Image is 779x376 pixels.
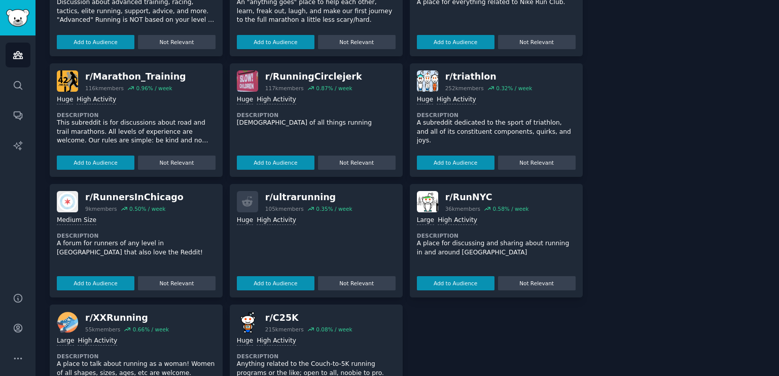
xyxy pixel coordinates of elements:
div: 0.58 % / week [492,205,528,212]
div: 0.32 % / week [496,85,532,92]
div: 0.08 % / week [316,326,352,333]
div: 0.66 % / week [133,326,169,333]
p: A place for discussing and sharing about running in and around [GEOGRAPHIC_DATA] [417,239,576,257]
button: Add to Audience [237,276,314,290]
button: Add to Audience [57,35,134,49]
div: r/ RunnersInChicago [85,191,184,204]
div: High Activity [438,216,477,225]
button: Add to Audience [417,156,494,170]
div: High Activity [78,336,117,346]
button: Not Relevant [318,276,396,290]
div: 215k members [265,326,304,333]
div: Huge [417,95,433,105]
div: 9k members [85,205,117,212]
dt: Description [417,232,576,239]
button: Not Relevant [138,35,216,49]
div: 55k members [85,326,120,333]
dt: Description [417,111,576,119]
img: RunningCirclejerk [237,70,258,92]
div: 0.96 % / week [136,85,172,92]
div: High Activity [437,95,476,105]
button: Not Relevant [318,35,396,49]
div: Medium Size [57,216,96,225]
div: 105k members [265,205,304,212]
div: Huge [237,336,253,346]
button: Add to Audience [417,276,494,290]
div: r/ triathlon [445,70,533,83]
div: 0.50 % / week [129,205,165,212]
button: Add to Audience [237,156,314,170]
div: r/ RunNYC [445,191,529,204]
button: Not Relevant [138,156,216,170]
button: Add to Audience [417,35,494,49]
div: Huge [237,95,253,105]
img: C25K [237,312,258,333]
img: GummySearch logo [6,9,29,27]
div: 117k members [265,85,304,92]
img: triathlon [417,70,438,92]
button: Not Relevant [498,156,576,170]
div: r/ Marathon_Training [85,70,186,83]
img: XXRunning [57,312,78,333]
p: This subreddit is for discussions about road and trail marathons. All levels of experience are we... [57,119,216,145]
button: Add to Audience [237,35,314,49]
dt: Description [57,232,216,239]
dt: Description [57,111,216,119]
div: r/ ultrarunning [265,191,352,204]
button: Add to Audience [57,276,134,290]
div: High Activity [257,95,296,105]
div: 0.87 % / week [316,85,352,92]
div: Large [417,216,434,225]
div: 36k members [445,205,480,212]
div: High Activity [77,95,116,105]
p: [DEMOGRAPHIC_DATA] of all things running [237,119,396,128]
dt: Description [237,111,396,119]
button: Not Relevant [498,276,576,290]
p: A subreddit dedicated to the sport of triathlon, and all of its constituent components, quirks, a... [417,119,576,145]
button: Not Relevant [318,156,396,170]
div: High Activity [257,336,296,346]
div: r/ C25K [265,312,352,324]
div: 0.35 % / week [316,205,352,212]
div: Large [57,336,74,346]
dt: Description [57,353,216,360]
img: Marathon_Training [57,70,78,92]
button: Not Relevant [498,35,576,49]
div: Huge [237,216,253,225]
div: Huge [57,95,73,105]
p: A forum for runners of any level in [GEOGRAPHIC_DATA] that also love the Reddit! [57,239,216,257]
dt: Description [237,353,396,360]
button: Add to Audience [57,156,134,170]
div: r/ RunningCirclejerk [265,70,362,83]
button: Not Relevant [138,276,216,290]
img: RunnersInChicago [57,191,78,212]
img: RunNYC [417,191,438,212]
div: High Activity [257,216,296,225]
div: r/ XXRunning [85,312,169,324]
div: 116k members [85,85,124,92]
div: 252k members [445,85,484,92]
